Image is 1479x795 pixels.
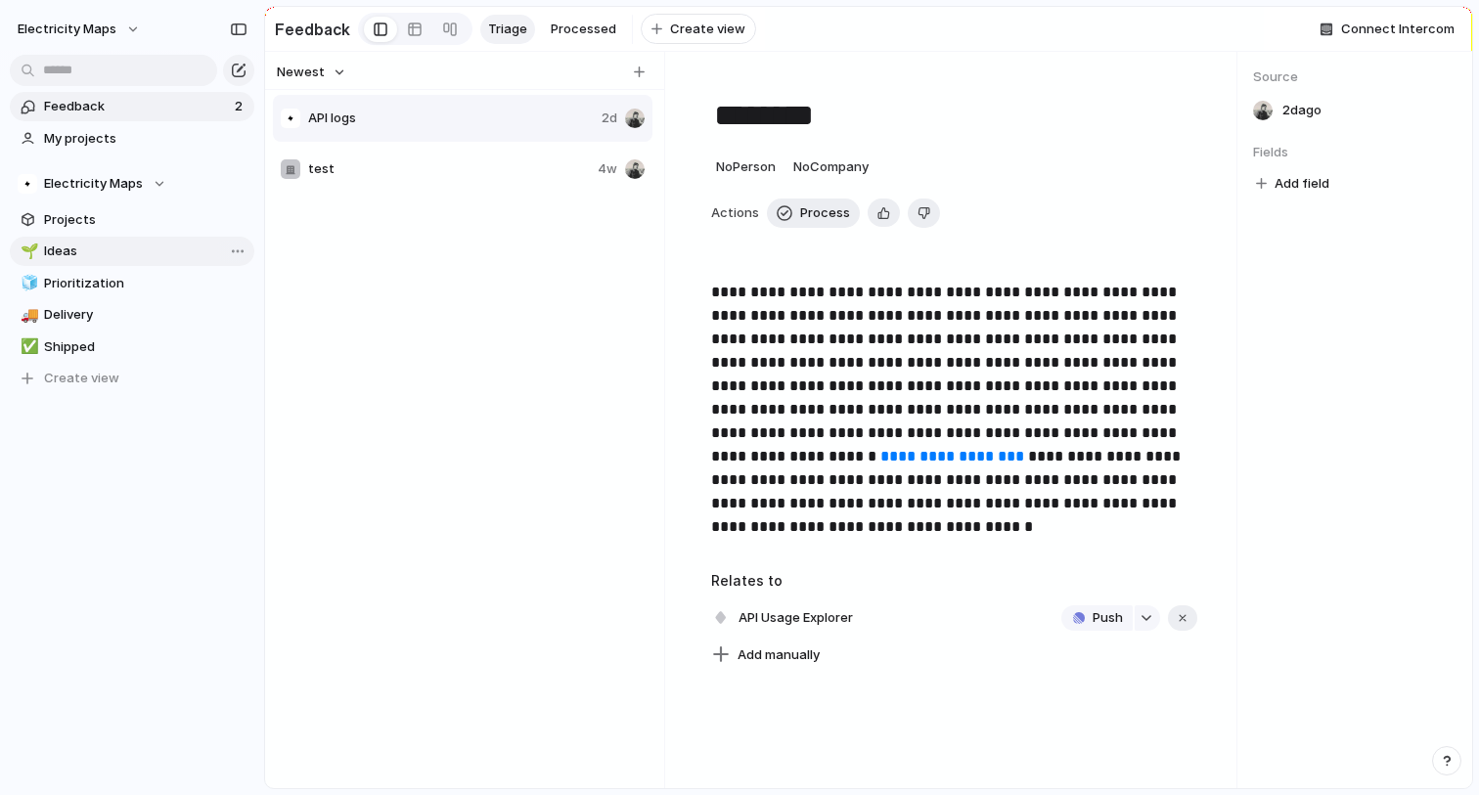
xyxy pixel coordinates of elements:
[44,305,247,325] span: Delivery
[10,205,254,235] a: Projects
[308,109,594,128] span: API logs
[551,20,616,39] span: Processed
[44,210,247,230] span: Projects
[18,20,116,39] span: Electricity Maps
[21,241,34,263] div: 🌱
[10,300,254,330] a: 🚚Delivery
[275,18,350,41] h2: Feedback
[598,159,617,179] span: 4w
[800,203,850,223] span: Process
[21,272,34,294] div: 🧊
[670,20,745,39] span: Create view
[44,274,247,293] span: Prioritization
[480,15,535,44] a: Triage
[738,645,820,665] span: Add manually
[1282,101,1322,120] span: 2d ago
[10,124,254,154] a: My projects
[21,304,34,327] div: 🚚
[1275,174,1329,194] span: Add field
[308,159,590,179] span: test
[767,199,860,228] button: Process
[44,174,143,194] span: Electricity Maps
[235,97,246,116] span: 2
[793,158,869,174] span: No Company
[10,92,254,121] a: Feedback2
[18,242,37,261] button: 🌱
[1341,20,1455,39] span: Connect Intercom
[44,129,247,149] span: My projects
[711,152,781,183] button: NoPerson
[1312,15,1462,44] button: Connect Intercom
[1093,608,1123,628] span: Push
[733,604,859,632] span: API Usage Explorer
[711,203,759,223] span: Actions
[711,570,1197,591] h3: Relates to
[908,199,940,228] button: Delete
[44,369,119,388] span: Create view
[18,274,37,293] button: 🧊
[277,63,325,82] span: Newest
[1253,143,1457,162] span: Fields
[9,14,151,45] button: Electricity Maps
[788,152,874,183] button: NoCompany
[1253,67,1457,87] span: Source
[44,242,247,261] span: Ideas
[543,15,624,44] a: Processed
[18,337,37,357] button: ✅
[18,305,37,325] button: 🚚
[10,169,254,199] button: Electricity Maps
[602,109,617,128] span: 2d
[488,20,527,39] span: Triage
[44,97,229,116] span: Feedback
[44,337,247,357] span: Shipped
[704,641,828,669] button: Add manually
[10,364,254,393] button: Create view
[641,14,756,45] button: Create view
[10,332,254,362] a: ✅Shipped
[1253,171,1332,197] button: Add field
[10,269,254,298] a: 🧊Prioritization
[274,60,349,85] button: Newest
[21,335,34,358] div: ✅
[716,158,776,174] span: No Person
[1061,605,1133,631] button: Push
[10,237,254,266] a: 🌱Ideas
